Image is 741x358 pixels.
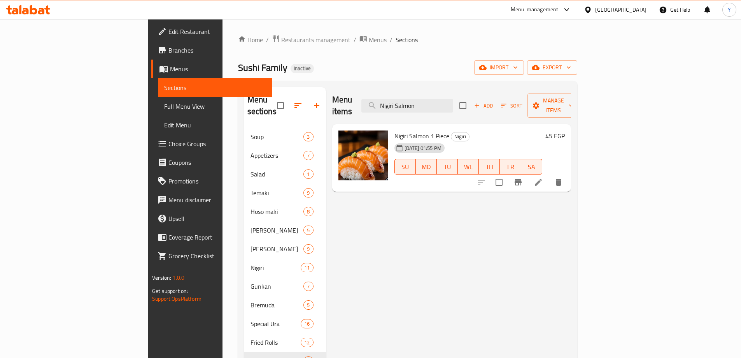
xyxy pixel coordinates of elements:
[152,273,171,283] span: Version:
[152,286,188,296] span: Get support on:
[164,120,266,130] span: Edit Menu
[499,100,524,112] button: Sort
[332,94,352,117] h2: Menu items
[503,161,518,173] span: FR
[521,159,542,175] button: SA
[361,99,453,113] input: search
[168,139,266,148] span: Choice Groups
[244,221,326,240] div: [PERSON_NAME]5
[534,96,573,115] span: Manage items
[244,296,326,314] div: Bremuda5
[359,35,387,45] a: Menus
[527,60,577,75] button: export
[244,183,326,202] div: Temaki9
[398,161,413,173] span: SU
[304,227,313,234] span: 5
[168,251,266,261] span: Grocery Checklist
[394,159,416,175] button: SU
[455,97,471,114] span: Select section
[244,127,326,146] div: Soup3
[534,178,543,187] a: Edit menu item
[238,59,287,76] span: Sushi Family
[238,35,577,45] nav: breadcrumb
[338,131,388,180] img: Nigiri Salmon 1 Piece
[500,159,521,175] button: FR
[549,173,568,192] button: delete
[304,133,313,141] span: 3
[301,320,313,328] span: 16
[304,302,313,309] span: 5
[301,264,313,272] span: 11
[303,151,313,160] div: items
[303,169,313,179] div: items
[301,319,313,328] div: items
[303,132,313,141] div: items
[151,41,272,60] a: Branches
[479,159,500,175] button: TH
[304,208,313,215] span: 8
[251,207,304,216] div: Hoso maki
[509,173,527,192] button: Branch-specific-item
[545,131,565,141] h6: 45 EGP
[168,46,266,55] span: Branches
[419,161,434,173] span: MO
[168,158,266,167] span: Coupons
[533,63,571,72] span: export
[172,273,184,283] span: 1.0.0
[728,5,731,14] span: Y
[291,64,314,73] div: Inactive
[168,233,266,242] span: Coverage Report
[461,161,476,173] span: WE
[151,134,272,153] a: Choice Groups
[482,161,497,173] span: TH
[301,263,313,272] div: items
[151,153,272,172] a: Coupons
[244,240,326,258] div: [PERSON_NAME]9
[354,35,356,44] li: /
[251,132,304,141] span: Soup
[451,132,469,141] span: Nigiri
[164,102,266,111] span: Full Menu View
[251,263,301,272] span: Nigiri
[251,151,304,160] span: Appetizers
[251,244,304,254] div: Oshi Sushi
[303,207,313,216] div: items
[394,130,449,142] span: Nigiri Salmon 1 Piece
[473,101,494,110] span: Add
[244,277,326,296] div: Gunkan7
[437,159,458,175] button: TU
[251,338,301,347] span: Fried Rolls
[251,244,304,254] span: [PERSON_NAME]
[251,282,304,291] span: Gunkan
[471,100,496,112] span: Add item
[304,245,313,253] span: 9
[244,258,326,277] div: Nigiri11
[168,27,266,36] span: Edit Restaurant
[251,319,301,328] div: Special Ura
[168,214,266,223] span: Upsell
[304,152,313,159] span: 7
[251,300,304,310] span: Bremuda
[511,5,559,14] div: Menu-management
[168,195,266,205] span: Menu disclaimer
[369,35,387,44] span: Menus
[491,174,507,190] span: Select to update
[170,64,266,74] span: Menus
[303,188,313,198] div: items
[151,22,272,41] a: Edit Restaurant
[524,161,539,173] span: SA
[496,100,527,112] span: Sort items
[307,96,326,115] button: Add section
[303,226,313,235] div: items
[152,294,201,304] a: Support.OpsPlatform
[151,228,272,247] a: Coverage Report
[158,78,272,97] a: Sections
[168,176,266,186] span: Promotions
[158,116,272,134] a: Edit Menu
[151,172,272,190] a: Promotions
